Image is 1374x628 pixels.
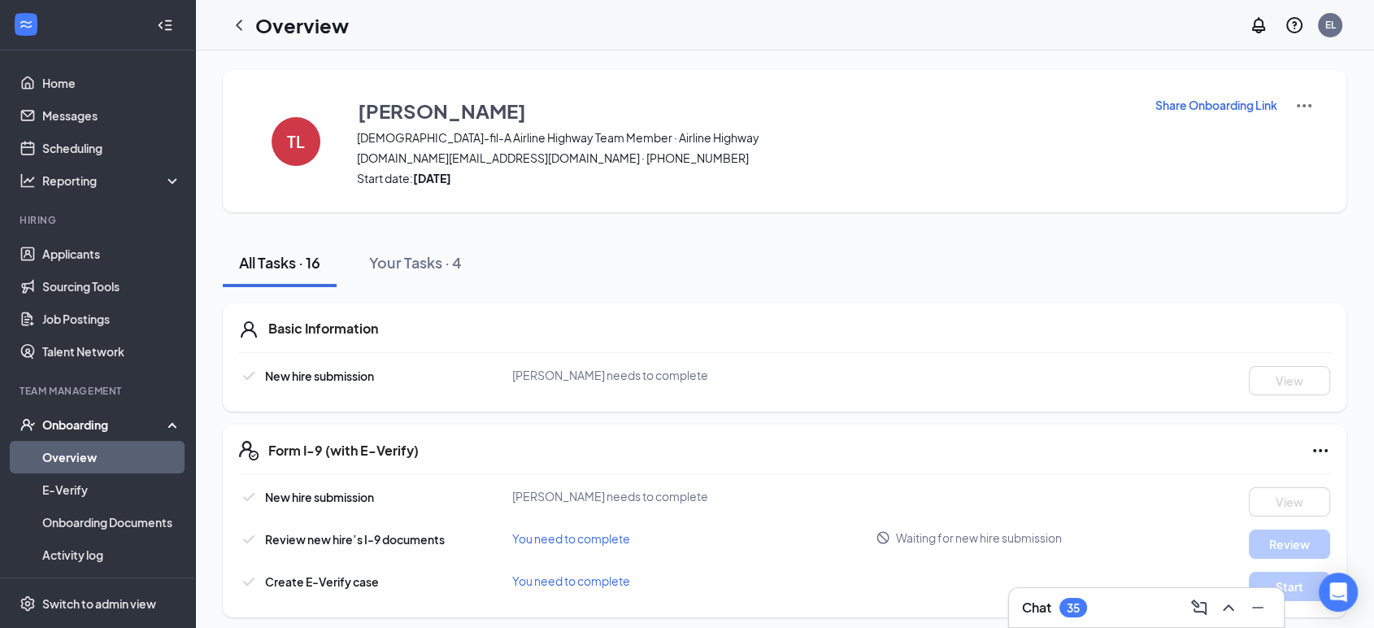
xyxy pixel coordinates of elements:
[512,573,630,588] span: You need to complete
[1219,598,1238,617] svg: ChevronUp
[1249,530,1330,559] button: Review
[1155,97,1277,113] p: Share Onboarding Link
[239,366,259,386] svg: Checkmark
[512,531,630,546] span: You need to complete
[1186,595,1212,621] button: ComposeMessage
[357,129,1134,146] span: [DEMOGRAPHIC_DATA]-fil-A Airline Highway Team Member · Airline Highway
[42,441,181,473] a: Overview
[20,172,36,189] svg: Analysis
[20,416,36,433] svg: UserCheck
[42,473,181,506] a: E-Verify
[357,96,1134,125] button: [PERSON_NAME]
[1248,598,1267,617] svg: Minimize
[1319,573,1358,612] div: Open Intercom Messenger
[265,574,379,589] span: Create E-Verify case
[239,487,259,507] svg: Checkmark
[42,571,181,604] a: Team
[42,99,181,132] a: Messages
[239,530,259,549] svg: Checkmark
[229,15,249,35] svg: ChevronLeft
[357,150,1134,166] span: [DOMAIN_NAME][EMAIL_ADDRESS][DOMAIN_NAME] · [PHONE_NUMBER]
[42,67,181,99] a: Home
[413,171,451,185] strong: [DATE]
[42,335,181,368] a: Talent Network
[1325,18,1336,32] div: EL
[18,16,34,33] svg: WorkstreamLogo
[42,303,181,335] a: Job Postings
[1249,487,1330,517] button: View
[1311,441,1330,460] svg: Ellipses
[239,320,259,339] svg: User
[265,369,374,383] span: New hire submission
[1189,598,1209,617] svg: ComposeMessage
[239,572,259,591] svg: Checkmark
[268,320,378,338] h5: Basic Information
[369,252,462,273] div: Your Tasks · 4
[896,530,1062,546] span: Waiting for new hire submission
[265,532,445,547] span: Review new hire’s I-9 documents
[157,17,173,33] svg: Collapse
[42,132,181,164] a: Scheduling
[1249,572,1330,601] button: Start
[255,11,349,39] h1: Overview
[1285,15,1304,35] svg: QuestionInfo
[357,170,1134,186] span: Start date:
[42,238,181,270] a: Applicants
[20,595,36,612] svg: Settings
[287,136,305,147] h4: TL
[268,442,419,460] h5: Form I-9 (with E-Verify)
[42,539,181,571] a: Activity log
[42,506,181,539] a: Onboarding Documents
[512,368,708,382] span: [PERSON_NAME] needs to complete
[1022,599,1051,617] h3: Chat
[512,489,708,504] span: [PERSON_NAME] needs to complete
[1154,96,1278,114] button: Share Onboarding Link
[239,441,259,460] svg: FormI9EVerifyIcon
[358,97,526,124] h3: [PERSON_NAME]
[42,270,181,303] a: Sourcing Tools
[20,384,178,398] div: Team Management
[42,416,167,433] div: Onboarding
[20,213,178,227] div: Hiring
[1067,601,1080,615] div: 35
[42,172,182,189] div: Reporting
[255,96,337,186] button: TL
[1249,366,1330,395] button: View
[1245,595,1271,621] button: Minimize
[42,595,156,612] div: Switch to admin view
[265,490,374,504] span: New hire submission
[1294,96,1314,116] img: More Actions
[1249,15,1268,35] svg: Notifications
[1215,595,1241,621] button: ChevronUp
[876,530,890,545] svg: Blocked
[239,252,320,273] div: All Tasks · 16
